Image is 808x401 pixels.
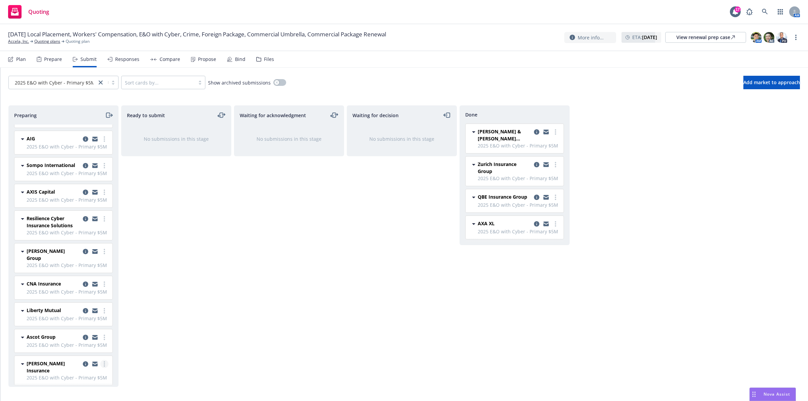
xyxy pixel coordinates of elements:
[27,333,56,340] span: Ascot Group
[27,315,108,322] span: 2025 E&O with Cyber - Primary $5M
[91,135,99,143] a: copy logging email
[81,135,90,143] a: copy logging email
[100,333,108,341] a: more
[743,5,756,19] a: Report a Bug
[27,215,80,229] span: Resilience Cyber Insurance Solutions
[91,360,99,368] a: copy logging email
[478,201,560,208] span: 2025 E&O with Cyber - Primary $5M
[80,57,97,62] div: Submit
[16,57,26,62] div: Plan
[330,111,338,119] a: moveLeftRight
[27,188,55,195] span: AXIS Capital
[478,193,527,200] span: QBE Insurance Group
[66,38,90,44] span: Quoting plan
[81,333,90,341] a: copy logging email
[28,9,49,14] span: Quoting
[665,32,746,43] a: View renewal prep case
[81,280,90,288] a: copy logging email
[774,5,787,19] a: Switch app
[81,162,90,170] a: copy logging email
[132,135,220,142] div: No submissions in this stage
[81,188,90,196] a: copy logging email
[81,215,90,223] a: copy logging email
[198,57,216,62] div: Propose
[465,111,477,118] span: Done
[34,38,60,44] a: Quoting plans
[91,280,99,288] a: copy logging email
[27,262,108,269] span: 2025 E&O with Cyber - Primary $5M
[217,111,226,119] a: moveLeftRight
[792,33,800,41] a: more
[27,360,80,374] span: [PERSON_NAME] Insurance
[27,135,35,142] span: AIG
[358,135,446,142] div: No submissions in this stage
[91,307,99,315] a: copy logging email
[91,247,99,256] a: copy logging email
[44,57,62,62] div: Prepare
[264,57,274,62] div: Files
[100,135,108,143] a: more
[105,111,113,119] a: moveRight
[478,228,560,235] span: 2025 E&O with Cyber - Primary $5M
[81,247,90,256] a: copy logging email
[127,112,165,119] span: Ready to submit
[91,188,99,196] a: copy logging email
[245,135,333,142] div: No submissions in this stage
[758,5,772,19] a: Search
[27,341,108,348] span: 2025 E&O with Cyber - Primary $5M
[240,112,306,119] span: Waiting for acknowledgment
[27,196,108,203] span: 2025 E&O with Cyber - Primary $5M
[27,170,108,177] span: 2025 E&O with Cyber - Primary $5M
[632,34,657,41] span: ETA :
[15,79,95,86] span: 2025 E&O with Cyber - Primary $5M
[735,6,741,12] div: 17
[27,307,61,314] span: Liberty Mutual
[478,142,560,149] span: 2025 E&O with Cyber - Primary $5M
[27,229,108,236] span: 2025 E&O with Cyber - Primary $5M
[642,34,657,40] strong: [DATE]
[764,32,774,43] img: photo
[100,188,108,196] a: more
[27,374,108,381] span: 2025 E&O with Cyber - Primary $5M
[91,162,99,170] a: copy logging email
[743,79,800,86] span: Add market to approach
[81,360,90,368] a: copy logging email
[533,220,541,228] a: copy logging email
[478,220,495,227] span: AXA XL
[208,79,271,86] span: Show archived submissions
[542,193,550,201] a: copy logging email
[533,161,541,169] a: copy logging email
[160,57,180,62] div: Compare
[27,143,108,150] span: 2025 E&O with Cyber - Primary $5M
[551,128,560,136] a: more
[578,34,604,41] span: More info...
[564,32,616,43] button: More info...
[100,215,108,223] a: more
[8,38,29,44] a: Accela, Inc.
[27,162,75,169] span: Sompo International
[100,280,108,288] a: more
[542,161,550,169] a: copy logging email
[478,128,531,142] span: [PERSON_NAME] & [PERSON_NAME] ([GEOGRAPHIC_DATA])
[533,128,541,136] a: copy logging email
[352,112,399,119] span: Waiting for decision
[100,247,108,256] a: more
[91,215,99,223] a: copy logging email
[27,288,108,295] span: 2025 E&O with Cyber - Primary $5M
[8,30,386,38] span: [DATE] Local Placement, Workers' Compensation, E&O with Cyber, Crime, Foreign Package, Commercial...
[749,388,796,401] button: Nova Assist
[100,162,108,170] a: more
[443,111,451,119] a: moveLeft
[12,79,93,86] span: 2025 E&O with Cyber - Primary $5M
[551,220,560,228] a: more
[27,280,61,287] span: CNA Insurance
[533,193,541,201] a: copy logging email
[27,247,80,262] span: [PERSON_NAME] Group
[478,161,531,175] span: Zurich Insurance Group
[542,128,550,136] a: copy logging email
[115,57,139,62] div: Responses
[235,57,245,62] div: Bind
[100,307,108,315] a: more
[100,360,108,368] a: more
[743,76,800,89] button: Add market to approach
